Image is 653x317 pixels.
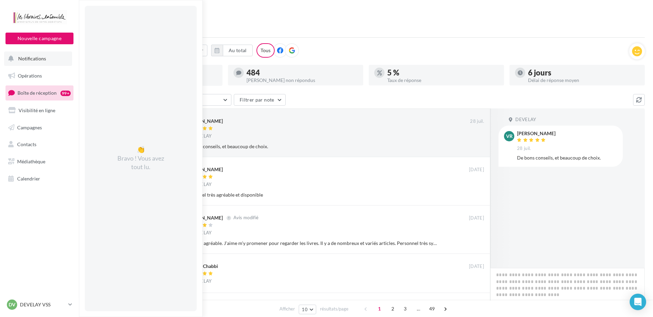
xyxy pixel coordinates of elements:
[234,94,286,106] button: Filtrer par note
[247,78,358,83] div: [PERSON_NAME] non répondus
[400,303,411,314] span: 3
[17,158,45,164] span: Médiathèque
[4,69,75,83] a: Opérations
[4,51,72,66] button: Notifications
[517,131,555,136] div: [PERSON_NAME]
[191,181,211,188] span: DEVELAY
[506,133,513,140] span: Vr
[4,85,75,100] a: Boîte de réception99+
[387,69,499,77] div: 5 %
[528,78,639,83] div: Délai de réponse moyen
[4,103,75,118] a: Visibilité en ligne
[18,90,57,96] span: Boîte de réception
[387,78,499,83] div: Taux de réponse
[4,120,75,135] a: Campagnes
[517,154,617,161] div: De bons conseils, et beaucoup de choix.
[426,303,438,314] span: 49
[413,303,424,314] span: ...
[630,294,646,310] div: Open Intercom Messenger
[4,137,75,152] a: Contacts
[19,107,55,113] span: Visibilité en ligne
[184,143,439,150] div: De bons conseils, et beaucoup de choix.
[18,56,46,61] span: Notifications
[17,141,36,147] span: Contacts
[184,166,223,173] div: [PERSON_NAME]
[279,306,295,312] span: Afficher
[191,278,211,284] span: DEVELAY
[5,33,73,44] button: Nouvelle campagne
[60,91,71,96] div: 99+
[517,145,531,152] span: 28 juil.
[211,45,253,56] button: Au total
[191,133,211,139] span: DEVELAY
[18,73,42,79] span: Opérations
[191,230,211,236] span: DEVELAY
[387,303,398,314] span: 2
[87,11,645,21] div: Boîte de réception
[17,176,40,181] span: Calendrier
[184,240,439,247] div: Lieu très agréable. J'aime m'y promener pour regarder les livres. Il y a de nombreux et variés ar...
[469,263,484,270] span: [DATE]
[4,154,75,169] a: Médiathèque
[470,118,484,125] span: 28 juil.
[233,215,259,221] span: Avis modifié
[5,298,73,311] a: DV DEVELAY VSS
[184,191,439,198] div: Personnel très agréable et disponible
[299,305,316,314] button: 10
[374,303,385,314] span: 1
[184,118,223,125] div: [PERSON_NAME]
[469,215,484,221] span: [DATE]
[320,306,348,312] span: résultats/page
[247,69,358,77] div: 484
[256,43,275,58] div: Tous
[223,45,253,56] button: Au total
[17,124,42,130] span: Campagnes
[184,214,223,221] div: [PERSON_NAME]
[528,69,639,77] div: 6 jours
[9,301,15,308] span: DV
[302,307,308,312] span: 10
[4,172,75,186] a: Calendrier
[469,167,484,173] span: [DATE]
[20,301,66,308] p: DEVELAY VSS
[515,117,536,123] span: DEVELAY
